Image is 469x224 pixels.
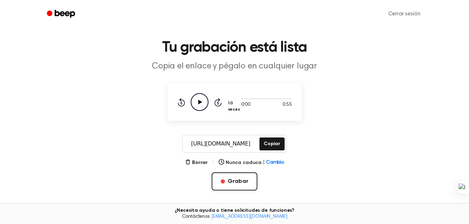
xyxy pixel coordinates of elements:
[263,159,265,166] span: |
[219,159,284,166] button: Nunca caduca|Cambio
[4,214,465,220] span: Contáctenos
[101,61,369,72] p: Copia el enlace y pégalo en cualquier lugar
[381,6,427,22] a: Cerrar sesión
[227,97,243,115] button: 1.0 veces
[56,40,413,55] h1: Tu grabación está lista
[266,159,284,166] span: Cambio
[283,101,292,109] span: 0:55
[211,214,287,219] a: [EMAIL_ADDRESS][DOMAIN_NAME]
[241,101,250,109] span: 0:00
[42,7,81,21] a: Pitido
[212,172,257,191] button: Grabar
[175,208,294,213] font: ¿Necesita ayuda o tiene solicitudes de funciones?
[212,158,214,167] span: |
[228,177,248,186] font: Grabar
[185,159,208,166] button: Borrar
[226,159,262,166] font: Nunca caduca
[192,160,208,165] font: Borrar
[259,137,284,150] button: Copiar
